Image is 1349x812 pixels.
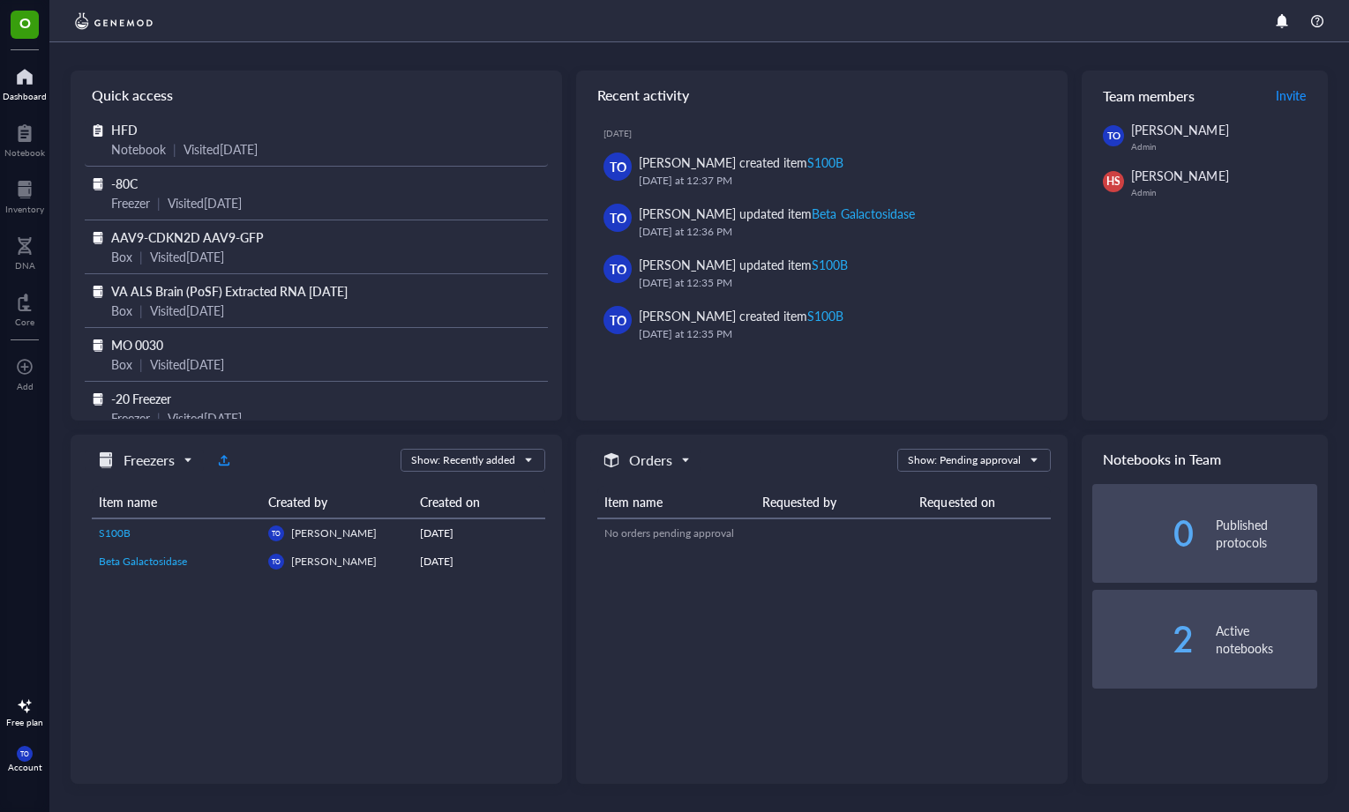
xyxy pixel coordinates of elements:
div: | [157,408,161,428]
div: [DATE] [420,554,539,570]
a: Dashboard [3,63,47,101]
a: Notebook [4,119,45,158]
div: Dashboard [3,91,47,101]
span: HFD [111,121,138,138]
div: Notebook [111,139,166,159]
span: TO [272,557,281,565]
div: Inventory [5,204,44,214]
a: Beta Galactosidase [99,554,254,570]
div: S100B [807,153,843,171]
a: S100B [99,525,254,541]
div: [PERSON_NAME] created item [639,153,843,172]
span: MO 0030 [111,336,163,354]
span: S100B [99,525,131,540]
div: Visited [DATE] [150,247,224,266]
h5: Freezers [124,450,175,471]
div: Show: Pending approval [908,452,1021,468]
a: DNA [15,232,35,271]
a: TO[PERSON_NAME] created itemS100B[DATE] at 12:35 PM [590,299,1053,350]
div: Add [17,381,34,391]
div: Active notebooks [1216,622,1317,657]
div: S100B [812,256,848,273]
span: TO [1106,129,1120,144]
th: Item name [597,486,755,518]
div: | [157,193,161,212]
div: Beta Galactosidase [812,205,914,222]
span: [PERSON_NAME] [291,554,377,569]
div: Admin [1131,141,1317,152]
div: [DATE] [420,525,539,541]
th: Requested on [912,486,1051,518]
span: HS [1106,174,1120,190]
div: Box [111,247,132,266]
span: TO [20,750,29,758]
span: [PERSON_NAME] [291,525,377,540]
div: Account [8,762,42,772]
div: Visited [DATE] [184,139,258,159]
div: Visited [DATE] [168,193,242,212]
div: Box [111,301,132,320]
div: Recent activity [576,71,1068,120]
span: TO [610,259,626,279]
span: [PERSON_NAME] [1131,167,1228,184]
div: Team members [1082,71,1328,120]
div: Core [15,317,34,327]
div: [DATE] at 12:35 PM [639,274,1039,292]
span: [PERSON_NAME] [1131,121,1228,138]
th: Created by [261,486,412,518]
span: TO [610,208,626,227]
a: TO[PERSON_NAME] updated itemS100B[DATE] at 12:35 PM [590,248,1053,299]
div: Visited [DATE] [168,408,242,428]
div: Free plan [6,717,43,727]
div: No orders pending approval [604,525,1044,541]
a: TO[PERSON_NAME] created itemS100B[DATE] at 12:37 PM [590,145,1053,197]
div: Visited [DATE] [150,301,224,320]
div: Quick access [71,71,562,120]
div: Notebook [4,147,45,158]
div: Box [111,354,132,374]
div: Admin [1131,187,1317,197]
h5: Orders [629,450,672,471]
div: [PERSON_NAME] created item [639,306,843,325]
div: Freezer [111,408,150,428]
span: -20 Freezer [111,390,171,407]
div: Published protocols [1216,516,1317,551]
div: [PERSON_NAME] updated item [639,204,914,223]
div: Notebooks in Team [1082,435,1328,484]
a: Core [15,288,34,327]
span: TO [610,310,626,330]
th: Requested by [755,486,913,518]
div: DNA [15,260,35,271]
div: [DATE] at 12:36 PM [639,223,1039,241]
th: Item name [92,486,261,518]
div: [DATE] at 12:35 PM [639,325,1039,343]
span: VA ALS Brain (PoSF) Extracted RNA [DATE] [111,282,348,300]
a: TO[PERSON_NAME] updated itemBeta Galactosidase[DATE] at 12:36 PM [590,197,1053,248]
th: Created on [413,486,546,518]
div: Visited [DATE] [150,354,224,374]
div: | [173,139,176,159]
div: Show: Recently added [411,452,515,468]
span: -80C [111,175,138,192]
img: genemod-logo [71,11,157,32]
span: TO [610,157,626,176]
div: 2 [1092,625,1194,653]
button: Invite [1275,81,1307,109]
span: O [19,11,31,34]
div: Freezer [111,193,150,212]
div: [PERSON_NAME] updated item [639,255,848,274]
div: [DATE] at 12:37 PM [639,172,1039,190]
div: [DATE] [603,128,1053,138]
span: AAV9-CDKN2D AAV9-GFP [111,228,264,246]
span: Beta Galactosidase [99,554,187,569]
span: Invite [1276,86,1306,104]
div: | [139,354,143,374]
span: TO [272,529,281,537]
div: 0 [1092,519,1194,548]
div: | [139,301,143,320]
a: Inventory [5,175,44,214]
div: | [139,247,143,266]
div: S100B [807,307,843,324]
